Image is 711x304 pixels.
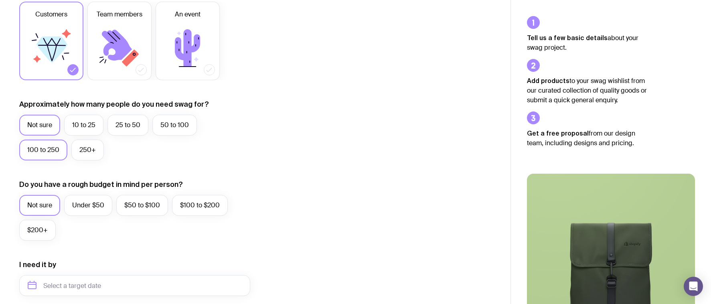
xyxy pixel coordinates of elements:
[527,33,647,53] p: about your swag project.
[116,195,168,216] label: $50 to $100
[527,77,569,84] strong: Add products
[71,140,104,160] label: 250+
[172,195,228,216] label: $100 to $200
[19,220,56,241] label: $200+
[35,10,67,19] span: Customers
[684,277,703,296] div: Open Intercom Messenger
[527,130,589,137] strong: Get a free proposal
[175,10,201,19] span: An event
[107,115,148,136] label: 25 to 50
[64,115,103,136] label: 10 to 25
[527,34,608,41] strong: Tell us a few basic details
[152,115,197,136] label: 50 to 100
[19,99,209,109] label: Approximately how many people do you need swag for?
[19,115,60,136] label: Not sure
[527,128,647,148] p: from our design team, including designs and pricing.
[19,195,60,216] label: Not sure
[19,260,56,270] label: I need it by
[19,140,67,160] label: 100 to 250
[19,275,250,296] input: Select a target date
[19,180,183,189] label: Do you have a rough budget in mind per person?
[97,10,142,19] span: Team members
[64,195,112,216] label: Under $50
[527,76,647,105] p: to your swag wishlist from our curated collection of quality goods or submit a quick general enqu...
